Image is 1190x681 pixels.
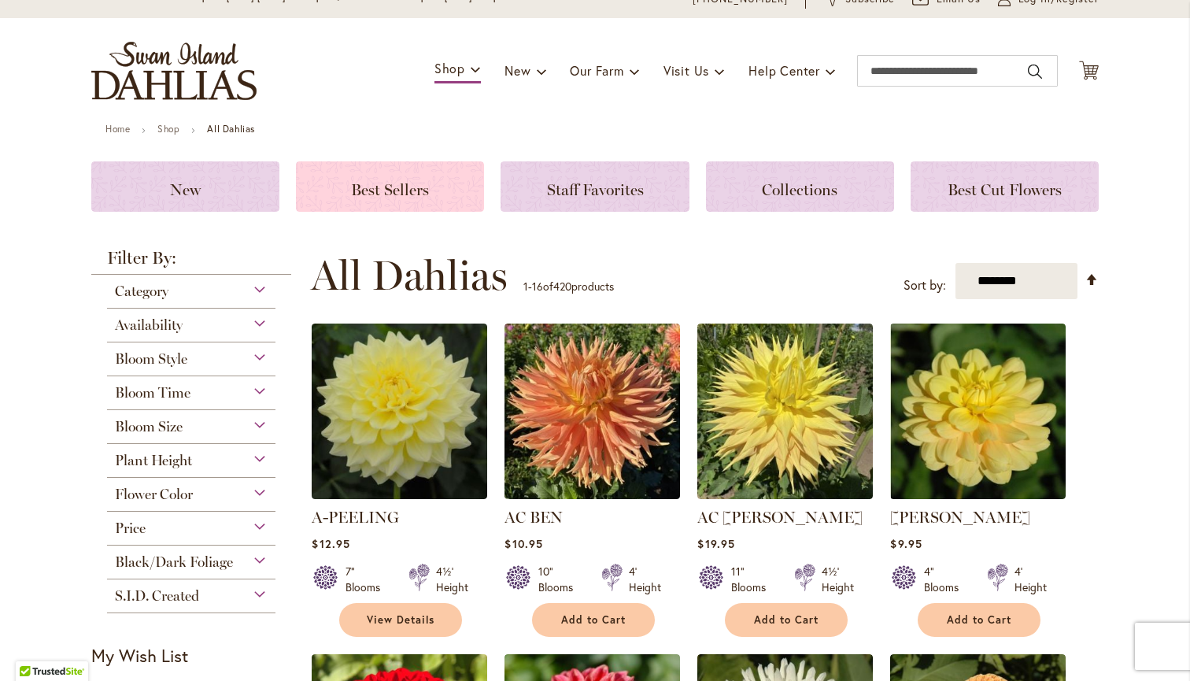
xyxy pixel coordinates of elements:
[91,161,279,212] a: New
[523,279,528,294] span: 1
[296,161,484,212] a: Best Sellers
[115,418,183,435] span: Bloom Size
[947,613,1011,627] span: Add to Cart
[822,564,854,595] div: 4½' Height
[504,536,542,551] span: $10.95
[504,508,563,527] a: AC BEN
[91,644,188,667] strong: My Wish List
[91,42,257,100] a: store logo
[918,603,1040,637] button: Add to Cart
[904,271,946,300] label: Sort by:
[115,452,192,469] span: Plant Height
[367,613,434,627] span: View Details
[105,123,130,135] a: Home
[351,180,429,199] span: Best Sellers
[890,324,1066,499] img: AHOY MATEY
[523,274,614,299] p: - of products
[115,283,168,300] span: Category
[697,324,873,499] img: AC Jeri
[339,603,462,637] a: View Details
[754,613,819,627] span: Add to Cart
[115,384,190,402] span: Bloom Time
[948,180,1062,199] span: Best Cut Flowers
[312,508,399,527] a: A-PEELING
[115,553,233,571] span: Black/Dark Foliage
[924,564,968,595] div: 4" Blooms
[504,62,530,79] span: New
[170,180,201,199] span: New
[725,603,848,637] button: Add to Cart
[911,161,1099,212] a: Best Cut Flowers
[538,564,582,595] div: 10" Blooms
[663,62,709,79] span: Visit Us
[697,536,734,551] span: $19.95
[532,603,655,637] button: Add to Cart
[12,625,56,669] iframe: Launch Accessibility Center
[346,564,390,595] div: 7" Blooms
[697,508,863,527] a: AC [PERSON_NAME]
[748,62,820,79] span: Help Center
[547,180,644,199] span: Staff Favorites
[312,324,487,499] img: A-Peeling
[312,536,349,551] span: $12.95
[115,316,183,334] span: Availability
[890,536,922,551] span: $9.95
[91,250,291,275] strong: Filter By:
[1014,564,1047,595] div: 4' Height
[115,520,146,537] span: Price
[532,279,543,294] span: 16
[561,613,626,627] span: Add to Cart
[115,587,199,605] span: S.I.D. Created
[706,161,894,212] a: Collections
[570,62,623,79] span: Our Farm
[115,350,187,368] span: Bloom Style
[504,324,680,499] img: AC BEN
[890,487,1066,502] a: AHOY MATEY
[434,60,465,76] span: Shop
[311,252,508,299] span: All Dahlias
[697,487,873,502] a: AC Jeri
[890,508,1030,527] a: [PERSON_NAME]
[312,487,487,502] a: A-Peeling
[762,180,837,199] span: Collections
[731,564,775,595] div: 11" Blooms
[553,279,571,294] span: 420
[629,564,661,595] div: 4' Height
[157,123,179,135] a: Shop
[501,161,689,212] a: Staff Favorites
[207,123,255,135] strong: All Dahlias
[436,564,468,595] div: 4½' Height
[115,486,193,503] span: Flower Color
[504,487,680,502] a: AC BEN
